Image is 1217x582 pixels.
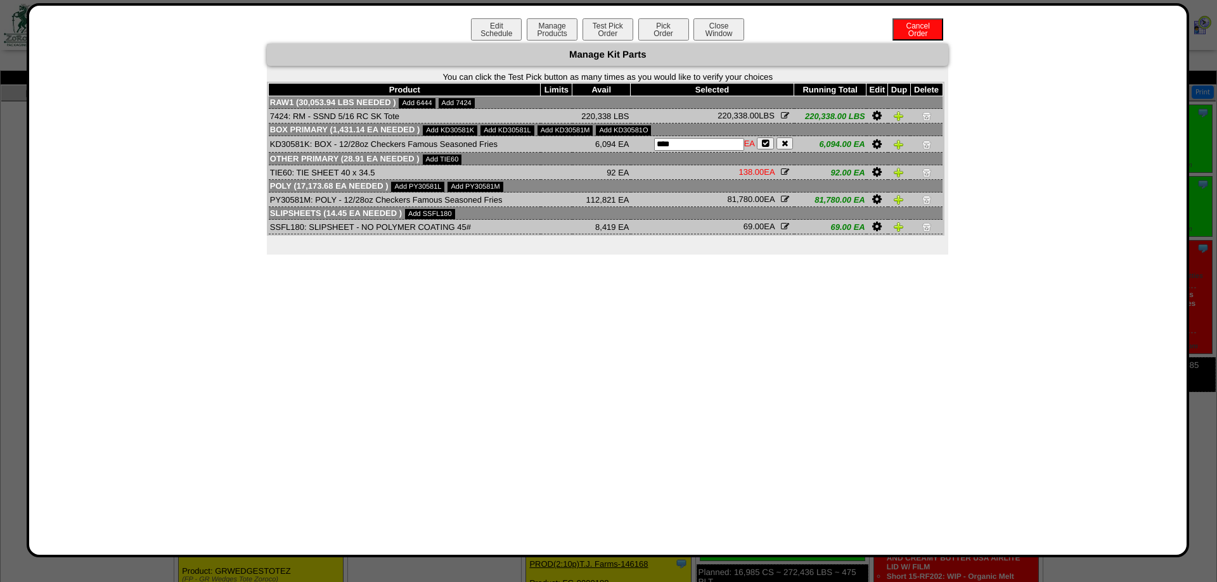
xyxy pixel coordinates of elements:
form: You can click the Test Pick button as many times as you would like to verify your choices [267,72,948,82]
a: CloseWindow [692,28,745,38]
td: SSFL180: SLIPSHEET - NO POLYMER COATING 45# [269,220,541,234]
button: CancelOrder [892,18,943,41]
a: Add KD30581K [423,125,477,136]
td: Poly (17,173.68 EA needed ) [269,180,943,193]
td: 8,419 EA [572,220,631,234]
td: Raw1 (30,053.94 LBS needed ) [269,96,943,109]
td: 6,094.00 EA [794,136,866,153]
img: Delete Item [922,194,932,205]
td: 92.00 EA [794,165,866,180]
td: TIE60: TIE SHEET 40 x 34.5 [269,165,541,180]
a: Add 6444 [399,98,435,108]
th: Running Total [794,84,866,96]
td: 220,338 LBS [572,109,631,123]
td: Slipsheets (14.45 EA needed ) [269,207,943,220]
td: Other Primary (28.91 EA needed ) [269,153,943,165]
img: Delete Item [922,139,932,149]
span: EA [739,167,775,177]
span: 138.00 [739,167,764,177]
td: 220,338.00 LBS [794,109,866,123]
td: 112,821 EA [572,193,631,207]
td: 69.00 EA [794,220,866,234]
td: 81,780.00 EA [794,193,866,207]
a: Add TIE60 [423,155,462,165]
span: EA [744,222,775,231]
td: 7424: RM - SSND 5/16 RC SK Tote [269,109,541,123]
span: EA [654,139,755,148]
td: 92 EA [572,165,631,180]
th: Selected [631,84,794,96]
th: Limits [541,84,572,96]
th: Edit [866,84,888,96]
img: Duplicate Item [894,111,904,121]
th: Dup [888,84,910,96]
a: Add PY30581L [391,182,444,192]
span: LBS [718,111,775,120]
img: Duplicate Item [894,194,904,205]
img: Delete Item [922,222,932,232]
span: EA [727,194,774,204]
a: Add 7424 [439,98,475,108]
th: Product [269,84,541,96]
button: Test PickOrder [583,18,633,41]
img: Duplicate Item [894,222,904,232]
span: 69.00 [744,222,764,231]
a: Add SSFL180 [405,209,455,219]
img: Delete Item [922,111,932,121]
button: PickOrder [638,18,689,41]
td: PY30581M: POLY - 12/28oz Checkers Famous Seasoned Fries [269,193,541,207]
th: Delete [910,84,943,96]
td: Box Primary (1,431.14 EA needed ) [269,123,943,136]
a: Add KD30581M [538,125,593,136]
div: Manage Kit Parts [267,44,948,66]
td: KD30581K: BOX - 12/28oz Checkers Famous Seasoned Fries [269,136,541,153]
span: 220,338.00 [718,111,759,120]
td: 6,094 EA [572,136,631,153]
img: Duplicate Item [894,167,904,177]
a: Add KD30581O [596,125,651,136]
img: Delete Item [922,167,932,177]
span: 81,780.00 [727,194,764,204]
th: Avail [572,84,631,96]
button: CloseWindow [693,18,744,41]
button: EditSchedule [471,18,522,41]
a: Add PY30581M [448,182,503,192]
a: Add KD30581L [480,125,534,136]
button: ManageProducts [527,18,577,41]
img: Duplicate Item [894,139,904,149]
